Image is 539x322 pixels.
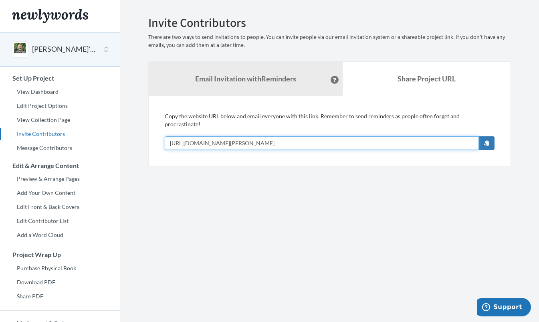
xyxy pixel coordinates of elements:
h2: Invite Contributors [148,16,511,29]
h3: Project Wrap Up [0,251,120,258]
button: [PERSON_NAME]'s Retirement Pary [32,44,97,55]
b: Share Project URL [398,74,456,83]
div: Copy the website URL below and email everyone with this link. Remember to send reminders as peopl... [165,112,495,150]
img: Newlywords logo [12,9,88,23]
p: There are two ways to send invitations to people. You can invite people via our email invitation ... [148,33,511,49]
h3: Edit & Arrange Content [0,162,120,169]
h3: Set Up Project [0,75,120,82]
strong: Email Invitation with Reminders [195,74,296,83]
iframe: Opens a widget where you can chat to one of our agents [477,298,531,318]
